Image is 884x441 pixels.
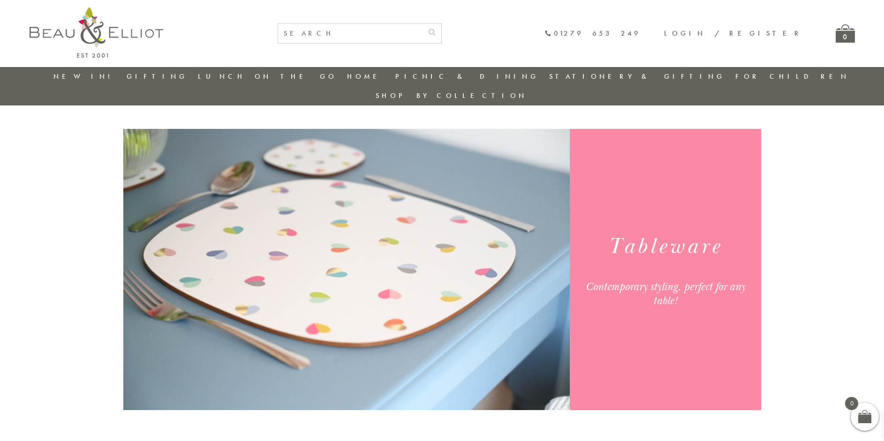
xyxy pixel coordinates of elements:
a: Picnic & Dining [395,72,539,81]
img: logo [30,7,163,58]
div: Contemporary styling, perfect for any table! [581,280,749,308]
a: For Children [735,72,849,81]
span: 0 [845,397,858,410]
a: New in! [53,72,116,81]
a: Home [347,72,385,81]
input: SEARCH [278,24,423,43]
a: Gifting [127,72,188,81]
a: Shop by collection [376,91,527,100]
a: 0 [836,24,855,43]
h1: Tableware [581,232,749,261]
a: Stationery & Gifting [549,72,725,81]
a: Lunch On The Go [198,72,337,81]
a: 01279 653 249 [544,30,641,37]
a: Login / Register [664,29,803,38]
